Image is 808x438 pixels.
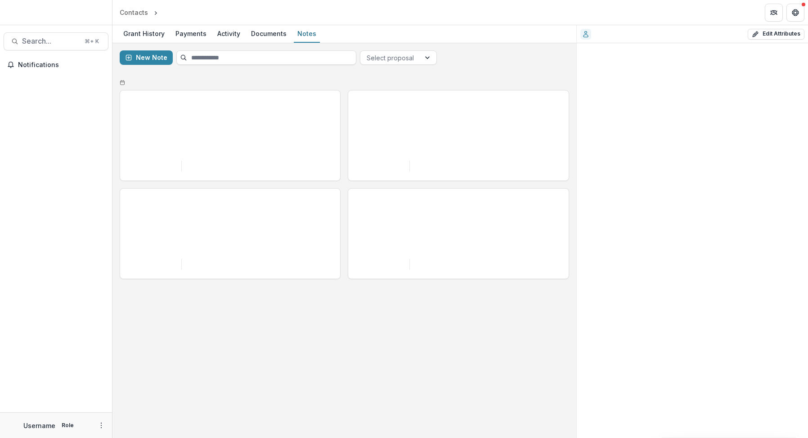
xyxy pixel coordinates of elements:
a: Grant History [120,25,168,43]
div: Notes [294,27,320,40]
a: Notes [294,25,320,43]
div: Contacts [120,8,148,17]
div: Payments [172,27,210,40]
div: ⌘ + K [83,36,101,46]
a: Contacts [116,6,152,19]
span: Notifications [18,61,105,69]
div: Activity [214,27,244,40]
button: Edit Attributes [748,29,804,40]
a: Documents [247,25,290,43]
span: Search... [22,37,79,45]
button: New Note [120,50,173,65]
button: More [96,420,107,431]
button: Search... [4,32,108,50]
a: Payments [172,25,210,43]
p: Role [59,421,76,429]
nav: breadcrumb [116,6,198,19]
div: Documents [247,27,290,40]
a: Activity [214,25,244,43]
button: Get Help [786,4,804,22]
button: Partners [765,4,783,22]
p: Username [23,421,55,430]
div: Grant History [120,27,168,40]
button: Notifications [4,58,108,72]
